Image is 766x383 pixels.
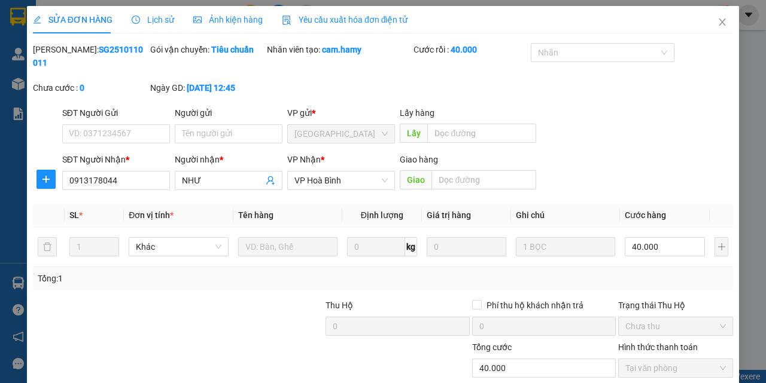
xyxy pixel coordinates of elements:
span: clock-circle [132,16,140,24]
span: Tổng cước [472,342,512,352]
span: VP Hoà Bình [294,171,388,189]
div: Ngày GD: [150,81,265,94]
input: 0 [427,237,506,256]
span: close [718,17,727,27]
div: Người nhận [175,153,282,166]
th: Ghi chú [511,204,620,227]
button: Close [706,6,739,39]
div: Trạng thái Thu Hộ [618,299,733,312]
b: GỬI : VP Hoà Bình [5,75,139,94]
div: VP gửi [287,106,395,120]
span: Khác [136,238,221,256]
span: Giao [400,170,431,189]
span: edit [33,16,41,24]
input: Dọc đường [427,124,536,143]
b: cam.hamy [322,45,361,54]
button: plus [37,170,56,189]
button: delete [38,237,57,256]
div: Tổng: 1 [38,272,297,285]
li: 995 [PERSON_NAME] [5,26,228,41]
div: SĐT Người Nhận [62,153,170,166]
div: SĐT Người Gửi [62,106,170,120]
span: Sài Gòn [294,125,388,143]
input: Dọc đường [431,170,536,189]
b: Tiêu chuẩn [211,45,254,54]
b: Nhà Xe Hà My [69,8,159,23]
li: 0946 508 595 [5,41,228,56]
span: SỬA ĐƠN HÀNG [33,15,113,24]
span: Chưa thu [625,317,726,335]
span: Giao hàng [400,155,438,164]
span: Đơn vị tính [129,210,174,220]
span: user-add [266,176,275,185]
img: icon [282,16,291,25]
span: Định lượng [361,210,403,220]
span: plus [37,174,55,184]
div: Người gửi [175,106,282,120]
span: Lịch sử [132,15,174,24]
span: environment [69,29,78,38]
span: Yêu cầu xuất hóa đơn điện tử [282,15,408,24]
div: Gói vận chuyển: [150,43,265,56]
span: picture [193,16,202,24]
span: Lấy [400,124,427,143]
span: Lấy hàng [400,108,434,118]
span: Tên hàng [238,210,273,220]
input: Ghi Chú [516,237,615,256]
span: kg [405,237,417,256]
span: Tại văn phòng [625,359,726,377]
span: Thu Hộ [326,301,353,310]
label: Hình thức thanh toán [618,342,698,352]
span: phone [69,44,78,53]
span: Phí thu hộ khách nhận trả [482,299,588,312]
span: Giá trị hàng [427,210,471,220]
b: [DATE] 12:45 [187,83,235,93]
button: plus [715,237,728,256]
div: Chưa cước : [33,81,148,94]
b: 0 [80,83,84,93]
div: [PERSON_NAME]: [33,43,148,69]
input: VD: Bàn, Ghế [238,237,338,256]
div: Nhân viên tạo: [267,43,411,56]
span: Cước hàng [625,210,666,220]
b: 40.000 [451,45,477,54]
span: VP Nhận [287,155,321,164]
span: SL [69,210,79,220]
span: Ảnh kiện hàng [193,15,263,24]
div: Cước rồi : [414,43,528,56]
